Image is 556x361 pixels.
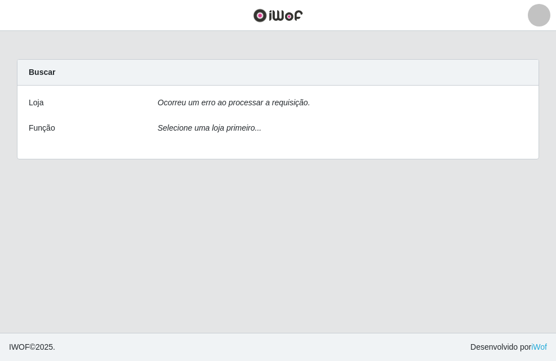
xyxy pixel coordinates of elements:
span: © 2025 . [9,341,55,353]
span: Desenvolvido por [470,341,547,353]
i: Ocorreu um erro ao processar a requisição. [158,98,310,107]
i: Selecione uma loja primeiro... [158,123,261,132]
a: iWof [531,342,547,351]
label: Loja [29,97,43,109]
label: Função [29,122,55,134]
img: CoreUI Logo [253,8,303,23]
span: IWOF [9,342,30,351]
strong: Buscar [29,68,55,77]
